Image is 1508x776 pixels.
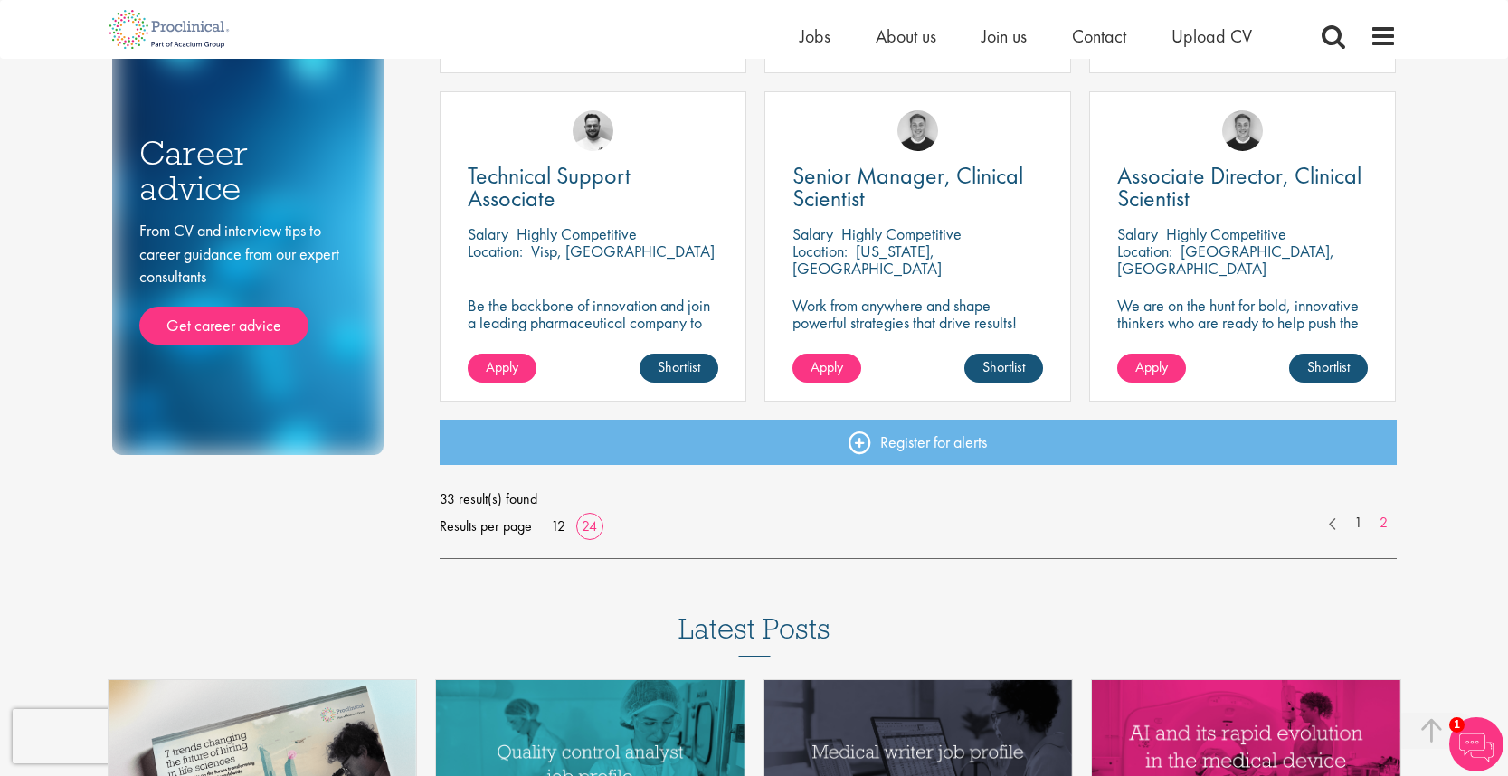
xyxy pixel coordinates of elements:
h3: Latest Posts [678,613,830,657]
a: Get career advice [139,307,308,345]
span: 33 result(s) found [440,486,1397,513]
span: Senior Manager, Clinical Scientist [792,160,1023,213]
iframe: reCAPTCHA [13,709,244,763]
p: Highly Competitive [841,223,962,244]
a: Apply [792,354,861,383]
span: Location: [792,241,848,261]
div: From CV and interview tips to career guidance from our expert consultants [139,219,356,345]
p: [US_STATE], [GEOGRAPHIC_DATA] [792,241,942,279]
img: Bo Forsen [1222,110,1263,151]
a: 24 [575,516,603,535]
a: Contact [1072,24,1126,48]
p: We are on the hunt for bold, innovative thinkers who are ready to help push the boundaries of sci... [1117,297,1368,365]
p: Work from anywhere and shape powerful strategies that drive results! Enjoy the freedom of remote ... [792,297,1043,365]
p: Be the backbone of innovation and join a leading pharmaceutical company to help keep life-changin... [468,297,718,365]
span: Salary [468,223,508,244]
span: Apply [811,357,843,376]
a: Upload CV [1171,24,1252,48]
p: Highly Competitive [517,223,637,244]
img: Bo Forsen [897,110,938,151]
a: Shortlist [640,354,718,383]
span: Salary [1117,223,1158,244]
a: Technical Support Associate [468,165,718,210]
span: Location: [468,241,523,261]
span: Apply [1135,357,1168,376]
a: Register for alerts [440,420,1397,465]
a: Apply [468,354,536,383]
h3: Career advice [139,136,356,205]
span: Results per page [440,513,532,540]
span: Technical Support Associate [468,160,631,213]
a: Associate Director, Clinical Scientist [1117,165,1368,210]
a: 1 [1345,513,1371,534]
span: Salary [792,223,833,244]
a: Shortlist [1289,354,1368,383]
p: Visp, [GEOGRAPHIC_DATA] [531,241,715,261]
span: Location: [1117,241,1172,261]
a: Join us [982,24,1027,48]
a: 2 [1370,513,1397,534]
img: Chatbot [1449,717,1503,771]
a: Jobs [800,24,830,48]
a: Apply [1117,354,1186,383]
p: [GEOGRAPHIC_DATA], [GEOGRAPHIC_DATA] [1117,241,1334,279]
span: 1 [1449,717,1465,733]
a: 12 [545,516,572,535]
span: Apply [486,357,518,376]
a: About us [876,24,936,48]
p: Highly Competitive [1166,223,1286,244]
img: Emile De Beer [573,110,613,151]
a: Shortlist [964,354,1043,383]
a: Senior Manager, Clinical Scientist [792,165,1043,210]
span: Associate Director, Clinical Scientist [1117,160,1361,213]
